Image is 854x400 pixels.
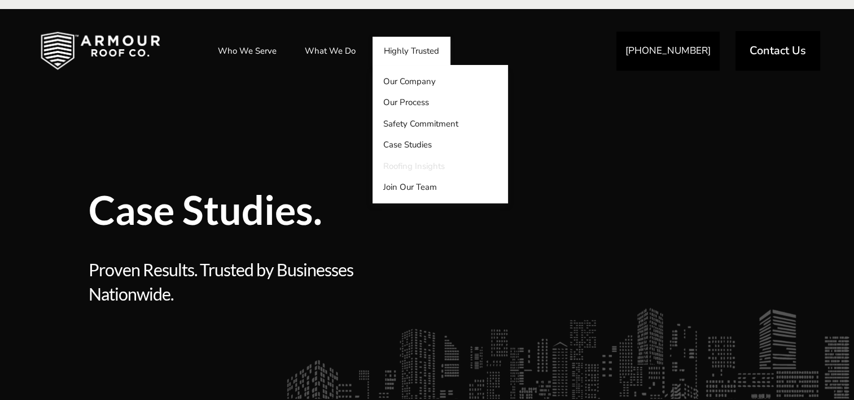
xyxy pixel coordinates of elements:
a: Our Process [373,92,508,114]
span: Contact Us [750,45,806,56]
a: Who We Serve [207,37,288,65]
a: Case Studies [373,134,508,156]
a: Roofing Insights [373,155,508,177]
img: Industrial and Commercial Roofing Company | Armour Roof Co. [23,23,178,79]
a: What We Do [294,37,367,65]
a: Our Company [373,71,508,92]
a: Join Our Team [373,177,508,198]
a: Safety Commitment [373,113,508,134]
span: Case Studies. [89,190,591,229]
a: Contact Us [735,31,820,71]
span: Proven Results. Trusted by Businesses Nationwide. [89,258,423,306]
a: Highly Trusted [373,37,450,65]
a: [PHONE_NUMBER] [616,32,720,71]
